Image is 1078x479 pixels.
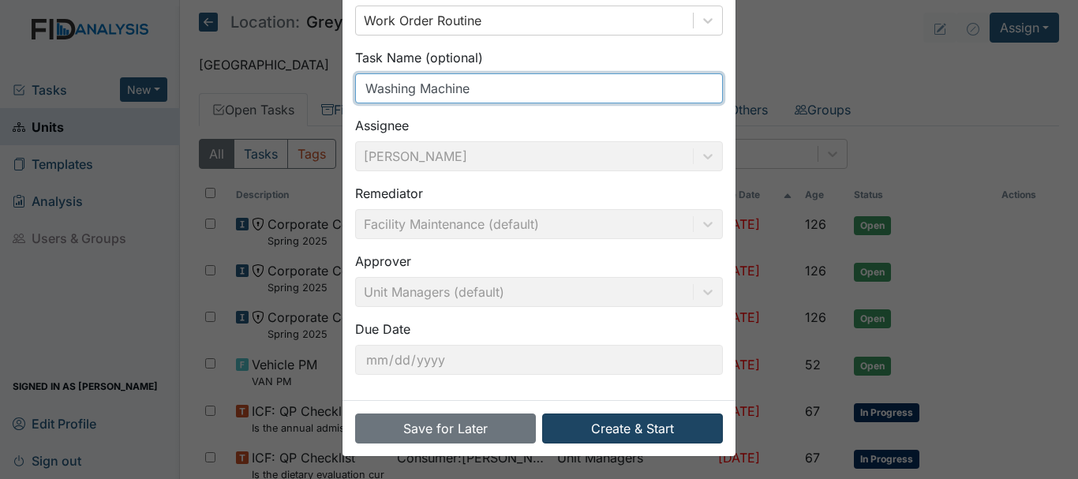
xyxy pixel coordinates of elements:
[355,414,536,443] button: Save for Later
[355,184,423,203] label: Remediator
[355,116,409,135] label: Assignee
[355,252,411,271] label: Approver
[364,11,481,30] div: Work Order Routine
[355,320,410,339] label: Due Date
[542,414,723,443] button: Create & Start
[355,48,483,67] label: Task Name (optional)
